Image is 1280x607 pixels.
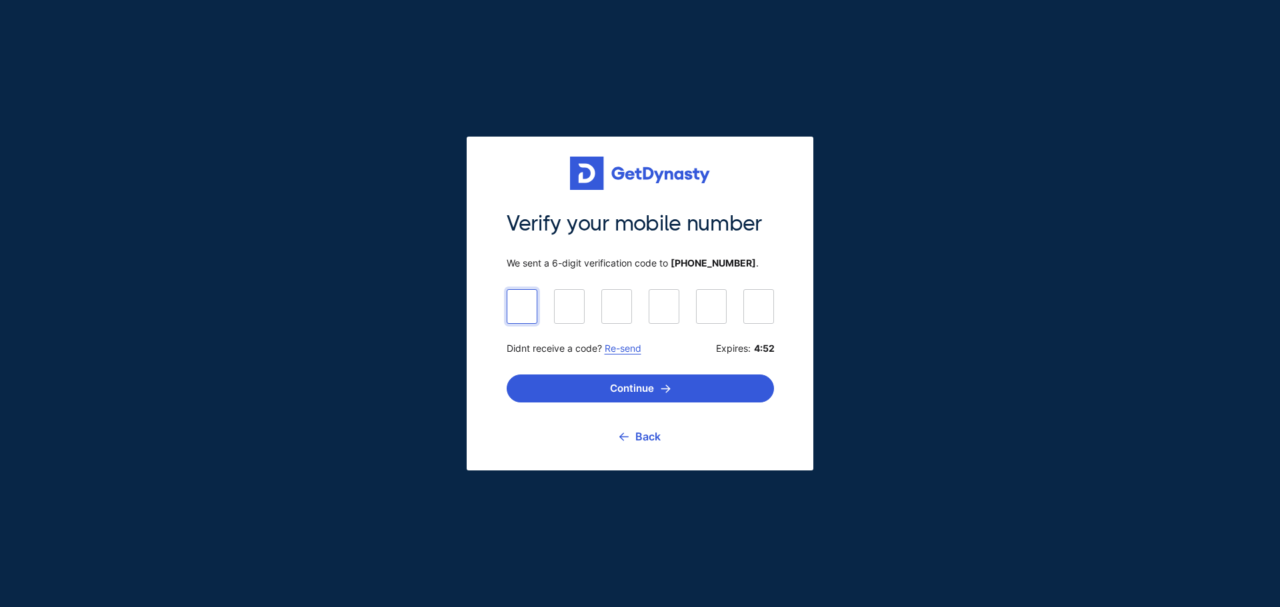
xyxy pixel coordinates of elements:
b: [PHONE_NUMBER] [671,257,756,269]
img: go back icon [619,432,629,441]
span: Expires: [716,342,774,354]
a: Back [619,420,661,453]
span: Verify your mobile number [507,210,774,238]
button: Continue [507,374,774,402]
a: Re-send [605,342,641,354]
span: Didnt receive a code? [507,342,641,354]
img: Get started for free with Dynasty Trust Company [570,157,710,190]
b: 4:52 [754,342,774,354]
span: We sent a 6-digit verification code to . [507,257,774,269]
